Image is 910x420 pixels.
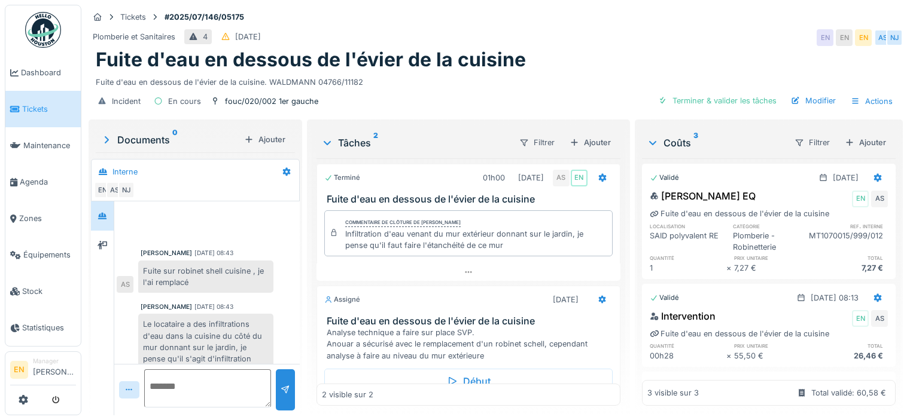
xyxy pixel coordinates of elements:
a: Équipements [5,237,81,273]
div: 55,50 € [734,350,811,361]
div: Plomberie - Robinetterie [733,230,809,253]
div: Manager [33,357,76,366]
div: Assigné [324,295,360,305]
div: EN [571,170,588,186]
div: En cours [168,96,201,107]
div: [PERSON_NAME] EQ [650,189,756,203]
div: 7,27 € [811,262,888,274]
div: EN [852,191,869,207]
h6: catégorie [733,222,809,230]
a: Stock [5,273,81,309]
div: 1 [650,262,727,274]
a: Dashboard [5,54,81,91]
div: [DATE] 08:13 [811,292,859,303]
h6: prix unitaire [734,254,811,262]
span: Stock [22,286,76,297]
li: [PERSON_NAME] [33,357,76,382]
span: Équipements [23,249,76,260]
div: EN [94,182,111,198]
div: Validé [650,173,679,183]
div: Plomberie et Sanitaires [93,31,175,42]
div: Fuite sur robinet shell cuisine , je l'ai remplacé [138,260,273,293]
sup: 3 [693,136,698,150]
div: Fuite d'eau en dessous de l'évier de la cuisine. WALDMANN 04766/11182 [96,72,896,88]
div: Validé [650,293,679,303]
div: SAID polyvalent RE [650,230,726,253]
div: [DATE] 08:43 [194,249,233,257]
div: 00h28 [650,350,727,361]
h6: total [811,254,888,262]
div: Intervention [650,309,716,323]
li: EN [10,361,28,379]
span: Dashboard [21,67,76,78]
h6: localisation [650,222,726,230]
a: EN Manager[PERSON_NAME] [10,357,76,385]
div: MT1070015/999/012 [809,230,888,253]
span: Statistiques [22,322,76,333]
div: 26,46 € [811,350,888,361]
div: Filtrer [514,134,560,151]
div: EN [852,310,869,327]
h6: quantité [650,342,727,350]
div: 01h00 [483,172,505,183]
a: Tickets [5,91,81,127]
div: EN [836,29,853,46]
div: 4 [203,31,208,42]
div: AS [871,310,888,327]
div: [DATE] 08:43 [194,302,233,311]
img: Badge_color-CXgf-gQk.svg [25,12,61,48]
div: Modifier [786,93,841,109]
div: Fuite d'eau en dessous de l'évier de la cuisine [650,208,829,219]
div: × [726,262,734,274]
strong: #2025/07/146/05175 [160,11,249,23]
div: AS [871,191,888,207]
a: Maintenance [5,127,81,164]
sup: 2 [373,136,378,150]
h3: Fuite d'eau en dessous de l'évier de la cuisine [327,315,615,327]
div: Ajouter [565,134,616,151]
div: Infiltration d'eau venant du mur extérieur donnant sur le jardin, je pense qu'il faut faire l'éta... [345,228,607,251]
h6: prix unitaire [734,342,811,350]
div: Fuite d'eau en dessous de l'évier de la cuisine [650,328,829,339]
div: Début [324,369,613,394]
div: 2 visible sur 2 [322,389,373,400]
div: Terminer & valider les tâches [653,93,781,109]
span: Agenda [20,176,76,188]
div: Le locataire a des infiltrations d'eau dans la cuisine du côté du mur donnant sur le jardin, je p... [138,314,273,392]
span: Zones [19,213,76,224]
div: [DATE] [553,294,579,305]
div: Total validé: 60,58 € [811,387,886,398]
sup: 0 [172,133,178,147]
div: 7,27 € [734,262,811,274]
div: [DATE] [833,172,859,183]
h3: Fuite d'eau en dessous de l'évier de la cuisine [327,194,615,205]
h6: quantité [650,254,727,262]
h1: Fuite d'eau en dessous de l'évier de la cuisine [96,48,526,71]
a: Agenda [5,164,81,200]
div: Terminé [324,173,360,183]
div: Analyse technique a faire sur place SVP. Anouar a sécurisé avec le remplacement d'un robinet sche... [327,327,615,361]
div: EN [855,29,872,46]
div: Actions [845,93,898,110]
div: [PERSON_NAME] [141,249,192,257]
div: Ajouter [239,131,290,148]
div: [PERSON_NAME] [141,302,192,311]
div: AS [117,276,133,293]
div: Tickets [120,11,146,23]
h6: total [811,342,888,350]
div: AS [106,182,123,198]
div: [DATE] [518,172,544,183]
span: Tickets [22,103,76,115]
div: Filtrer [789,134,835,151]
div: × [726,350,734,361]
div: [DATE] [235,31,261,42]
a: Zones [5,200,81,237]
h6: ref. interne [809,222,888,230]
div: NJ [118,182,135,198]
div: Incident [112,96,141,107]
div: Documents [101,133,239,147]
a: Statistiques [5,309,81,346]
div: EN [817,29,833,46]
div: NJ [886,29,903,46]
div: 3 visible sur 3 [647,387,699,398]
